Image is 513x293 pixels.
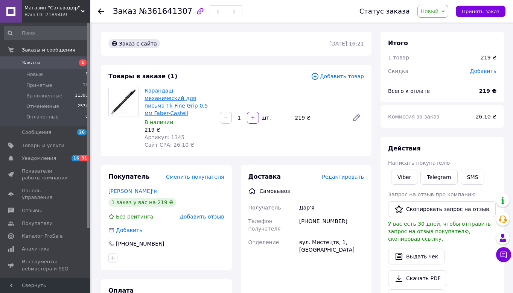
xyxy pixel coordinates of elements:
span: 31 [80,155,89,161]
span: Новые [26,71,43,78]
span: 1 товар [388,55,409,61]
span: У вас есть 30 дней, чтобы отправить запрос на отзыв покупателю, скопировав ссылку. [388,221,491,242]
span: В наличии [145,119,173,125]
div: Вернуться назад [98,8,104,15]
span: 14 [83,82,88,89]
a: [PERSON_NAME]'я [108,188,157,194]
span: Сайт СРА: 26.10 ₴ [145,142,194,148]
span: Инструменты вебмастера и SEO [22,258,70,272]
div: Заказ с сайта [108,39,160,48]
span: Оплаченные [26,114,59,120]
div: Дар'я [298,201,365,214]
span: 1 [79,59,87,66]
a: Viber [391,170,417,185]
span: Отмененные [26,103,59,110]
div: 219 ₴ [292,112,346,123]
div: 219 ₴ [145,126,214,134]
div: шт. [260,114,272,121]
a: Редактировать [349,110,364,125]
a: Скачать PDF [388,270,447,286]
span: Товары и услуги [22,142,64,149]
time: [DATE] 16:21 [329,41,364,47]
input: Поиск [4,26,89,40]
a: Карандаш механический для письма Tk-Fine Grip 0,5 мм Faber-Castell [145,88,208,116]
span: Отделение [248,239,279,245]
button: SMS [461,170,485,185]
span: Уведомления [22,155,56,162]
div: Ваш ID: 2189469 [24,11,90,18]
div: Самовывоз [258,187,292,195]
span: Телефон получателя [248,218,281,232]
span: Артикул: 1345 [145,134,184,140]
span: Комиссия за заказ [388,114,440,120]
img: Карандаш механический для письма Tk-Fine Grip 0,5 мм Faber-Castell [109,87,138,117]
span: Отзывы [22,207,42,214]
span: 11390 [75,93,88,99]
button: Чат с покупателем [496,247,511,262]
span: Показатели работы компании [22,168,70,181]
span: Итого [388,39,408,47]
span: Скидка [388,68,408,74]
span: Выполненные [26,93,62,99]
span: 26.10 ₴ [476,114,496,120]
span: Покупатель [108,173,149,180]
span: Написать покупателю [388,160,450,166]
span: Каталог ProSale [22,233,62,240]
span: Магазин "Сальвадор" [24,5,81,11]
span: Редактировать [322,174,364,180]
span: Доставка [248,173,281,180]
span: Без рейтинга [116,214,153,220]
span: Заказы [22,59,40,66]
button: Выдать чек [388,249,444,264]
div: 219 ₴ [481,54,496,61]
span: Запрос на отзыв про компанию [388,191,476,197]
b: 219 ₴ [479,88,496,94]
span: Принять заказ [462,9,499,14]
span: Добавить отзыв [180,214,224,220]
div: вул. Мистецтв, 1, [GEOGRAPHIC_DATA] [298,235,365,257]
span: Действия [388,145,421,152]
span: Новый [421,8,439,14]
button: Скопировать запрос на отзыв [388,201,496,217]
span: №361641307 [139,7,192,16]
span: 2574 [78,103,88,110]
a: Telegram [420,170,457,185]
span: Аналитика [22,246,50,252]
span: Сменить покупателя [166,174,224,180]
span: Сообщения [22,129,51,136]
span: 0 [85,114,88,120]
span: Покупатели [22,220,53,227]
span: Принятые [26,82,52,89]
span: 26 [77,129,87,135]
div: [PHONE_NUMBER] [298,214,365,235]
span: Панель управления [22,187,70,201]
span: 1 [85,71,88,78]
span: Всего к оплате [388,88,430,94]
span: Заказы и сообщения [22,47,75,53]
button: Принять заказ [456,6,505,17]
div: Статус заказа [359,8,410,15]
span: Добавить [116,227,142,233]
div: [PHONE_NUMBER] [115,240,165,247]
div: 1 заказ у вас на 219 ₴ [108,198,176,207]
span: Заказ [113,7,137,16]
span: Получатель [248,205,281,211]
span: Добавить товар [311,72,364,80]
span: Добавить [470,68,496,74]
span: Товары в заказе (1) [108,73,177,80]
span: 16 [72,155,80,161]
